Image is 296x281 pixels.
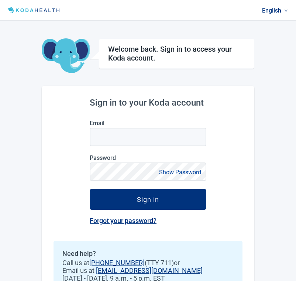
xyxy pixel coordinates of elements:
[284,9,288,13] span: down
[6,6,63,15] img: Koda Health
[89,259,145,267] a: [PHONE_NUMBER]
[90,120,206,127] label: Email
[90,154,206,161] label: Password
[108,45,245,62] h1: Welcome back. Sign in to access your Koda account.
[259,4,291,17] a: Current language: English
[90,217,156,225] a: Forgot your password?
[62,267,234,274] span: Email us at
[90,97,206,108] h2: Sign in to your Koda account
[96,267,203,274] a: [EMAIL_ADDRESS][DOMAIN_NAME]
[137,196,159,203] div: Sign in
[62,250,234,257] h2: Need help?
[62,259,234,267] span: Call us at (TTY 711) or
[157,167,203,177] button: Show Password
[90,189,206,210] button: Sign in
[42,38,90,74] img: Koda Elephant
